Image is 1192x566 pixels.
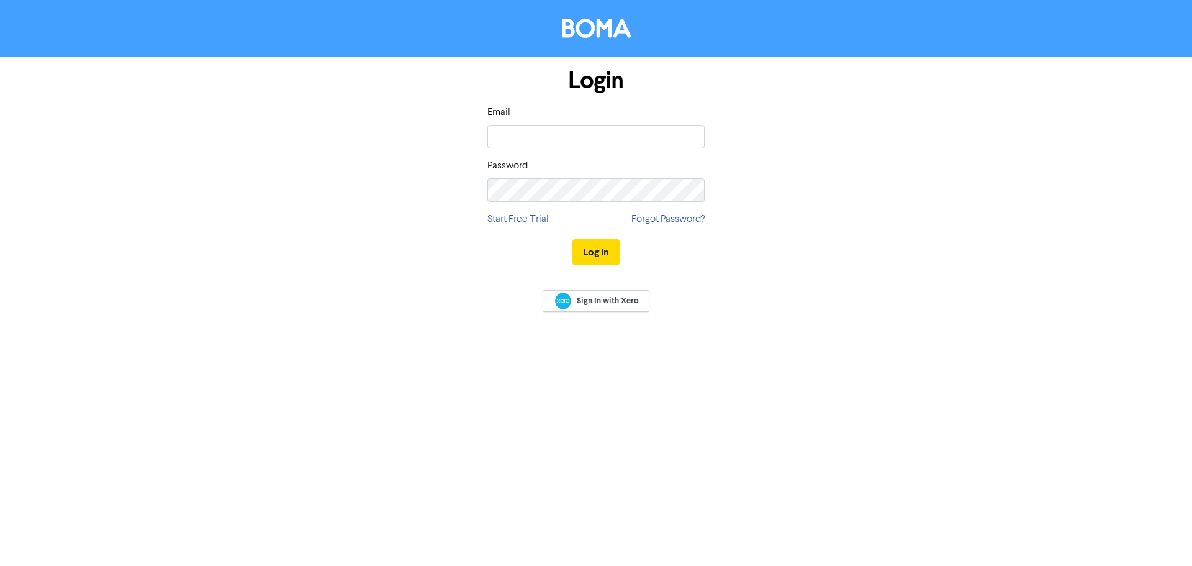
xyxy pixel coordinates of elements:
h1: Login [487,66,705,95]
button: Log In [572,239,620,265]
span: Sign In with Xero [577,295,639,306]
a: Start Free Trial [487,212,549,227]
a: Sign In with Xero [543,290,649,312]
label: Email [487,105,510,120]
img: BOMA Logo [562,19,631,38]
img: Xero logo [555,293,571,309]
a: Forgot Password? [631,212,705,227]
label: Password [487,158,528,173]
